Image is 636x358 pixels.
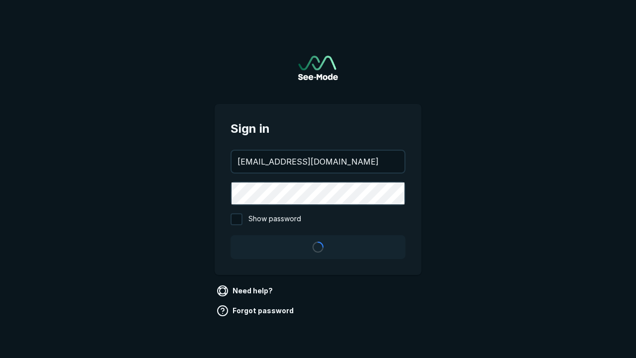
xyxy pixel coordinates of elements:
span: Show password [248,213,301,225]
a: Go to sign in [298,56,338,80]
img: See-Mode Logo [298,56,338,80]
input: your@email.com [232,151,404,173]
a: Forgot password [215,303,298,319]
span: Sign in [231,120,405,138]
a: Need help? [215,283,277,299]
